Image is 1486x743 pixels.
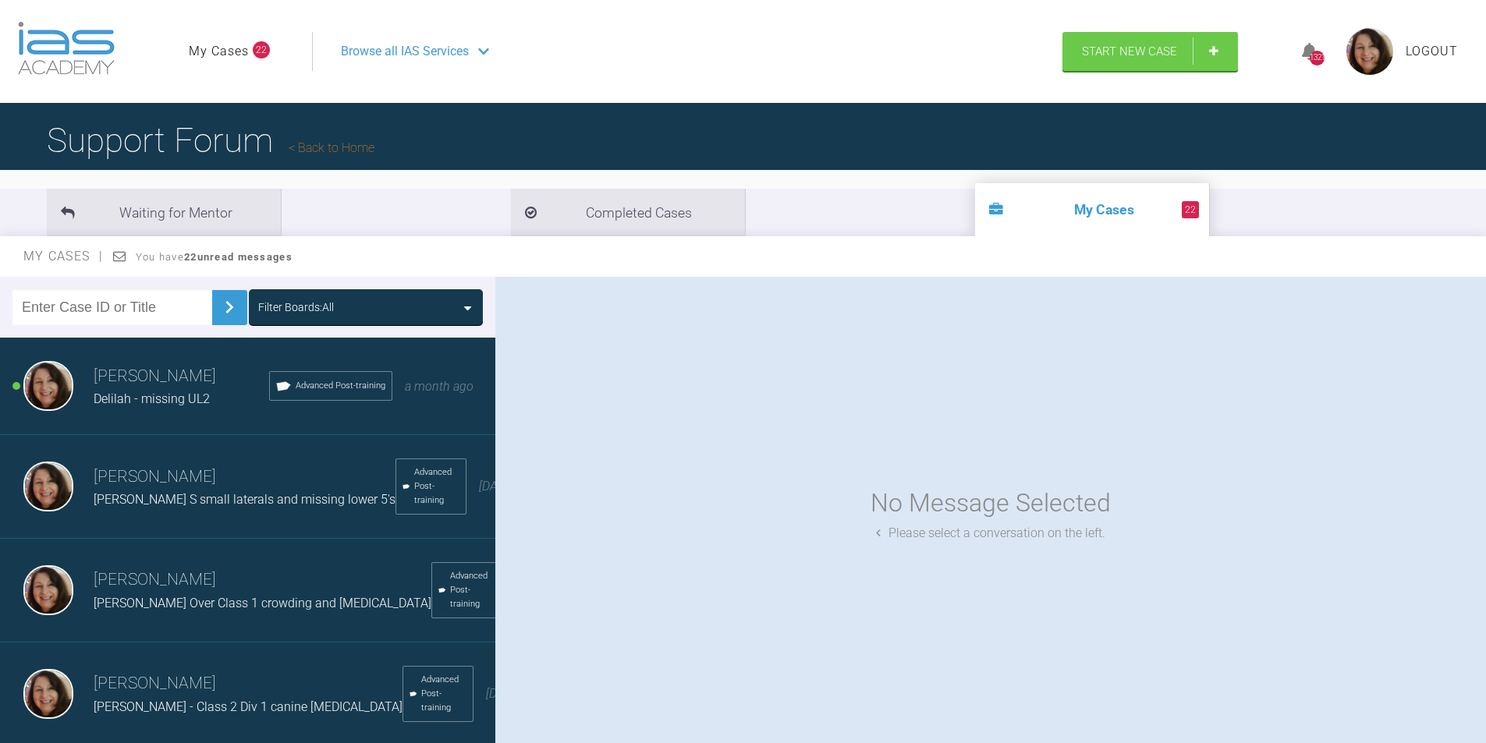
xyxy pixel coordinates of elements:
span: Advanced Post-training [296,379,385,393]
div: No Message Selected [871,483,1111,523]
span: Advanced Post-training [450,569,495,611]
span: Advanced Post-training [421,673,466,715]
img: Lana Gilchrist [23,462,73,511]
img: chevronRight.28bd32b0.svg [217,295,242,320]
span: My Cases [23,249,104,264]
a: Start New Case [1062,32,1238,71]
strong: 22 unread messages [184,251,293,263]
img: profile.png [1346,28,1393,75]
span: Advanced Post-training [414,465,459,508]
a: Logout [1406,41,1458,62]
img: logo-light.3e3ef733.png [18,22,115,75]
span: 22 [1182,201,1199,218]
span: You have [136,251,293,263]
h1: Support Forum [47,113,374,168]
h3: [PERSON_NAME] [94,464,395,490]
h3: [PERSON_NAME] [94,670,403,697]
div: 1321 [1310,51,1325,65]
span: Delilah - missing UL2 [94,391,210,406]
img: Lana Gilchrist [23,361,73,411]
div: Please select a conversation on the left. [876,523,1105,543]
span: [PERSON_NAME] S small laterals and missing lower 5's [94,492,395,507]
span: [PERSON_NAME] - Class 2 Div 1 canine [MEDICAL_DATA] [94,699,403,714]
a: My Cases [189,41,249,62]
img: Lana Gilchrist [23,565,73,615]
h3: [PERSON_NAME] [94,363,269,390]
span: 22 [253,41,270,58]
a: Back to Home [289,140,374,155]
input: Enter Case ID or Title [12,290,212,325]
span: a month ago [405,379,473,394]
li: Waiting for Mentor [47,189,281,236]
li: My Cases [975,183,1209,236]
img: Lana Gilchrist [23,669,73,719]
div: Filter Boards: All [258,299,334,316]
span: Browse all IAS Services [341,41,469,62]
li: Completed Cases [511,189,745,236]
span: Start New Case [1082,44,1177,58]
h3: [PERSON_NAME] [94,567,431,593]
span: [DATE] [479,479,514,494]
span: [PERSON_NAME] Over Class 1 crowding and [MEDICAL_DATA] [94,596,431,610]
